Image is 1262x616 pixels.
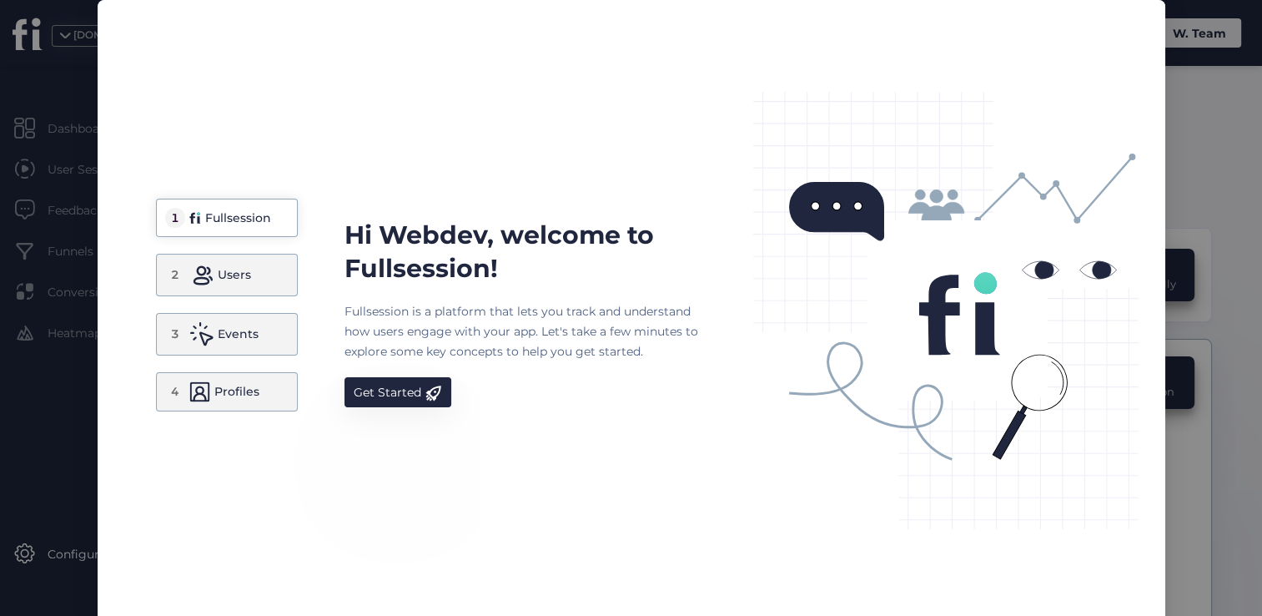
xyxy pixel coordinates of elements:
div: Profiles [214,381,259,401]
div: 4 [171,383,179,400]
div: Get Started [354,382,421,402]
div: Fullsession is a platform that lets you track and understand how users engage with your app. Let'... [344,301,711,361]
div: Hi Webdev, welcome to Fullsession! [344,219,711,285]
div: 2 [171,266,179,283]
div: Fullsession [205,208,271,228]
div: Users [218,265,251,285]
div: 1 [171,210,179,226]
button: Get Started [344,377,451,407]
div: Events [218,324,259,344]
div: 3 [171,326,179,342]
